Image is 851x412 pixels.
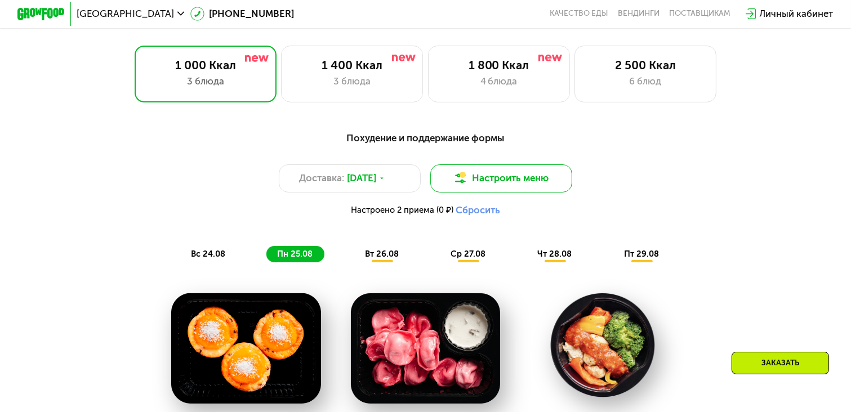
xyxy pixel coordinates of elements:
a: Качество еды [550,9,609,19]
button: Настроить меню [430,164,572,192]
span: Настроено 2 приема (0 ₽) [351,206,453,214]
div: Личный кабинет [760,7,834,21]
a: [PHONE_NUMBER] [190,7,295,21]
div: 3 блюда [293,74,411,88]
span: Доставка: [299,171,344,185]
span: вс 24.08 [191,249,225,259]
span: ср 27.08 [451,249,485,259]
div: Заказать [732,352,829,374]
div: 1 800 Ккал [440,58,558,72]
div: 6 блюд [587,74,704,88]
span: [GEOGRAPHIC_DATA] [77,9,174,19]
div: поставщикам [669,9,730,19]
button: Сбросить [456,204,500,216]
span: [DATE] [347,171,376,185]
span: пт 29.08 [624,249,659,259]
span: пн 25.08 [277,249,313,259]
div: 1 000 Ккал [147,58,264,72]
div: Похудение и поддержание формы [75,131,775,145]
a: Вендинги [618,9,660,19]
span: чт 28.08 [538,249,572,259]
div: 1 400 Ккал [293,58,411,72]
div: 4 блюда [440,74,558,88]
div: 3 блюда [147,74,264,88]
span: вт 26.08 [365,249,399,259]
div: 2 500 Ккал [587,58,704,72]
